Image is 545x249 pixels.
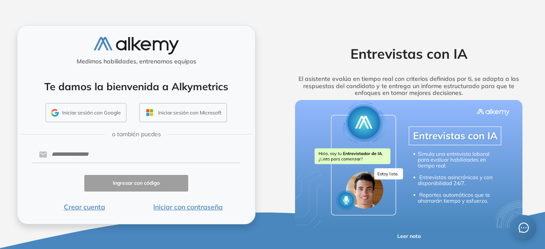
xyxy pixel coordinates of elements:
button: Iniciar sesión con Google [46,103,126,123]
h4: Te damos la bienvenida a Alkymetrics [29,80,244,93]
img: logo-alkemy [94,37,179,54]
span: o también puedes [112,130,161,139]
button: Iniciar sesión con Microsoft [139,103,227,123]
h2: Entrevistas con IA [282,46,535,62]
button: Crear cuenta [32,202,136,212]
h5: Medimos habilidades, entrenamos equipos [21,58,252,65]
span: message [519,223,529,233]
button: Iniciar con contraseña [136,202,240,212]
img: OUTLOOK_ICON [145,108,155,117]
button: Leer nota [377,228,441,245]
button: Ingresar con código [84,175,188,192]
img: img-more-info [295,100,523,228]
h5: El asistente evalúa en tiempo real con criterios definidos por ti, se adapta a las respuestas del... [282,75,535,97]
img: GMAIL_ICON [51,109,59,117]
